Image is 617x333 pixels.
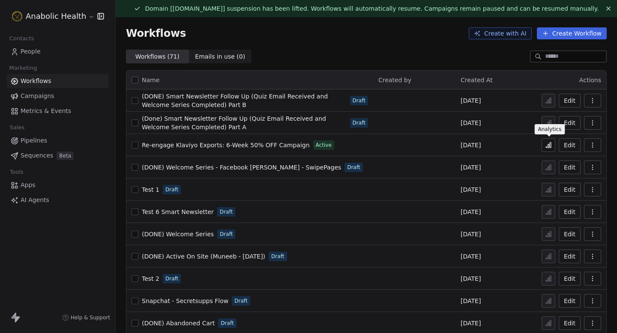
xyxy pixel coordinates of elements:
[461,297,481,305] span: [DATE]
[559,250,581,263] button: Edit
[21,181,36,190] span: Apps
[142,76,159,85] span: Name
[142,185,159,194] a: Test 1
[142,274,159,283] a: Test 2
[7,104,108,118] a: Metrics & Events
[469,27,532,39] button: Create with AI
[21,107,71,116] span: Metrics & Events
[7,193,108,207] a: AI Agents
[559,183,581,196] button: Edit
[21,196,49,205] span: AI Agents
[142,164,341,171] span: (DONE) Welcome Series - Facebook [PERSON_NAME] - SwipePages
[142,231,214,238] span: (DONE) Welcome Series
[461,141,481,149] span: [DATE]
[142,275,159,282] span: Test 2
[220,230,233,238] span: Draft
[71,314,110,321] span: Help & Support
[461,274,481,283] span: [DATE]
[7,134,108,148] a: Pipelines
[142,93,328,108] span: (DONE) Smart Newsletter Follow Up (Quiz Email Received and Welcome Series Completed) Part B
[12,11,22,21] img: Anabolic-Health-Icon-192.png
[195,52,245,61] span: Emails in use ( 0 )
[378,77,411,83] span: Created by
[461,119,481,127] span: [DATE]
[62,314,110,321] a: Help & Support
[271,253,284,260] span: Draft
[461,185,481,194] span: [DATE]
[142,253,265,260] span: (DONE) Active On Site (Muneeb - [DATE])
[7,45,108,59] a: People
[347,164,360,171] span: Draft
[142,208,214,216] a: Test 6 Smart Newsletter
[316,141,332,149] span: Active
[142,297,228,305] a: Snapchat - Secretsupps Flow
[145,5,599,12] span: Domain [[DOMAIN_NAME]] suspension has been lifted. Workflows will automatically resume. Campaigns...
[7,89,108,103] a: Campaigns
[142,208,214,215] span: Test 6 Smart Newsletter
[6,62,41,74] span: Marketing
[461,230,481,238] span: [DATE]
[461,208,481,216] span: [DATE]
[10,9,91,24] button: Anabolic Health
[234,297,247,305] span: Draft
[559,161,581,174] button: Edit
[26,11,86,22] span: Anabolic Health
[57,152,74,160] span: Beta
[142,186,159,193] span: Test 1
[538,126,562,133] p: Analytics
[559,272,581,285] button: Edit
[142,142,310,149] span: Re-engage Klaviyo Exports: 6-Week 50% OFF Campaign
[559,316,581,330] button: Edit
[7,178,108,192] a: Apps
[461,252,481,261] span: [DATE]
[559,205,581,219] button: Edit
[142,297,228,304] span: Snapchat - Secretsupps Flow
[126,27,186,39] span: Workflows
[142,92,347,109] a: (DONE) Smart Newsletter Follow Up (Quiz Email Received and Welcome Series Completed) Part B
[142,230,214,238] a: (DONE) Welcome Series
[21,47,41,56] span: People
[21,136,47,145] span: Pipelines
[353,119,365,127] span: Draft
[559,138,581,152] button: Edit
[165,186,178,193] span: Draft
[142,252,265,261] a: (DONE) Active On Site (Muneeb - [DATE])
[461,77,493,83] span: Created At
[165,275,178,282] span: Draft
[559,227,581,241] button: Edit
[220,208,233,216] span: Draft
[6,166,27,178] span: Tools
[21,151,53,160] span: Sequences
[579,77,601,83] span: Actions
[142,320,215,327] span: (DONE) Abandoned Cart
[6,32,38,45] span: Contacts
[537,27,607,39] button: Create Workflow
[142,163,341,172] a: (DONE) Welcome Series - Facebook [PERSON_NAME] - SwipePages
[559,94,581,107] button: Edit
[559,116,581,130] button: Edit
[142,115,326,131] span: (Done) Smart Newsletter Follow Up (Quiz Email Received and Welcome Series Completed) Part A
[7,74,108,88] a: Workflows
[21,92,54,101] span: Campaigns
[142,114,347,131] a: (Done) Smart Newsletter Follow Up (Quiz Email Received and Welcome Series Completed) Part A
[6,121,28,134] span: Sales
[142,141,310,149] a: Re-engage Klaviyo Exports: 6-Week 50% OFF Campaign
[142,319,215,327] a: (DONE) Abandoned Cart
[461,96,481,105] span: [DATE]
[461,163,481,172] span: [DATE]
[7,149,108,163] a: SequencesBeta
[559,294,581,308] button: Edit
[21,77,51,86] span: Workflows
[221,319,234,327] span: Draft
